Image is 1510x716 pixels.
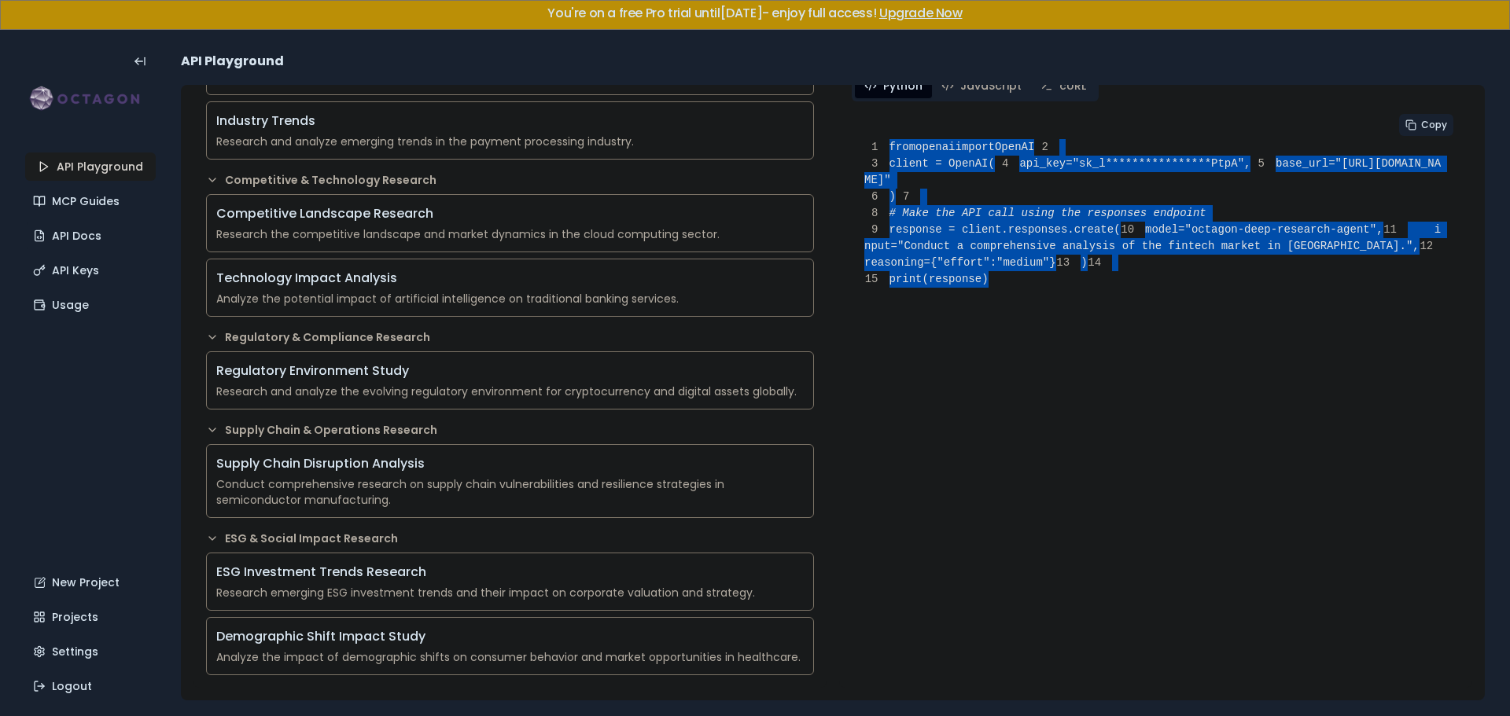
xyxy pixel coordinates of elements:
[216,362,804,380] div: Regulatory Environment Study
[27,187,157,215] a: MCP Guides
[216,112,804,130] div: Industry Trends
[889,207,1206,219] span: # Make the API call using the responses endpoint
[889,141,916,153] span: from
[1034,139,1059,156] span: 2
[864,139,889,156] span: 1
[1399,114,1453,136] button: Copy
[1184,223,1376,236] span: "octagon-deep-research-agent"
[915,141,955,153] span: openai
[216,204,804,223] div: Competitive Landscape Research
[864,271,889,288] span: 15
[864,156,889,172] span: 3
[995,141,1034,153] span: OpenAI
[1019,157,1072,170] span: api_key=
[956,141,995,153] span: import
[27,637,157,666] a: Settings
[896,189,921,205] span: 7
[864,256,937,269] span: reasoning={
[996,256,1049,269] span: "medium"
[25,152,156,181] a: API Playground
[1412,240,1419,252] span: ,
[216,226,804,242] div: Research the competitive landscape and market dynamics in the cloud computing sector.
[181,52,284,71] span: API Playground
[27,291,157,319] a: Usage
[883,78,923,94] span: Python
[1088,255,1113,271] span: 14
[216,134,804,149] div: Research and analyze emerging trends in the payment processing industry.
[990,256,996,269] span: :
[27,222,157,250] a: API Docs
[879,4,963,22] a: Upgrade Now
[206,172,814,188] button: Competitive & Technology Research
[216,627,804,646] div: Demographic Shift Impact Study
[960,78,1022,94] span: JavaScript
[1056,256,1088,269] span: )
[1383,222,1409,238] span: 11
[1056,255,1081,271] span: 13
[1250,156,1276,172] span: 5
[891,240,897,252] span: =
[1244,157,1250,170] span: ,
[216,649,804,665] div: Analyze the impact of demographic shifts on consumer behavior and market opportunities in healthc...
[864,189,889,205] span: 6
[864,190,896,203] span: )
[923,273,989,285] span: (response)
[13,7,1497,20] h5: You're on a free Pro trial until [DATE] - enjoy full access!
[27,603,157,631] a: Projects
[25,83,156,115] img: logo-rect-yK7x_WSZ.svg
[1420,238,1445,255] span: 12
[216,291,804,307] div: Analyze the potential impact of artificial intelligence on traditional banking services.
[216,476,804,508] div: Conduct comprehensive research on supply chain vulnerabilities and resilience strategies in semic...
[995,156,1020,172] span: 4
[27,256,157,285] a: API Keys
[897,240,1412,252] span: "Conduct a comprehensive analysis of the fintech market in [GEOGRAPHIC_DATA]."
[864,222,889,238] span: 9
[206,422,814,438] button: Supply Chain & Operations Research
[27,672,157,700] a: Logout
[216,585,804,600] div: Research emerging ESG investment trends and their impact on corporate valuation and strategy.
[864,205,889,222] span: 8
[1049,256,1055,269] span: }
[1421,119,1447,131] span: Copy
[864,223,1121,236] span: response = client.responses.create(
[1276,157,1335,170] span: base_url=
[1376,223,1383,236] span: ,
[27,568,157,597] a: New Project
[206,329,814,345] button: Regulatory & Compliance Research
[889,273,923,285] span: print
[1121,222,1146,238] span: 10
[216,454,804,473] div: Supply Chain Disruption Analysis
[216,563,804,582] div: ESG Investment Trends Research
[216,269,804,288] div: Technology Impact Analysis
[216,384,804,399] div: Research and analyze the evolving regulatory environment for cryptocurrency and digital assets gl...
[864,157,995,170] span: client = OpenAI(
[206,531,814,546] button: ESG & Social Impact Research
[1145,223,1184,236] span: model=
[937,256,989,269] span: "effort"
[1059,78,1086,94] span: cURL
